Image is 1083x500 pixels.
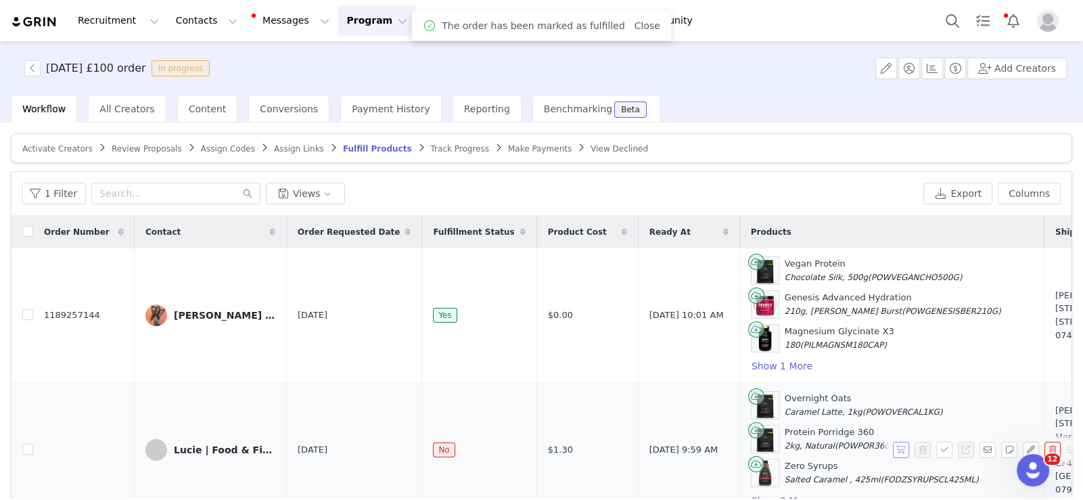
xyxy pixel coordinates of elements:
div: [PERSON_NAME] PT [174,310,275,321]
span: View Declined [591,144,648,154]
button: Program [338,5,415,36]
img: Product Image [752,392,779,419]
span: Assign Codes [201,144,255,154]
button: 1 Filter [22,183,86,204]
span: Assign Links [274,144,324,154]
div: Magnesium Glycinate X3 [785,325,894,351]
span: Chocolate Silk, 500g [785,273,868,282]
span: Contact [145,226,181,238]
span: Order Number [44,226,110,238]
span: Track Progress [430,144,488,154]
span: No [433,442,455,457]
button: Export [923,183,992,204]
span: Content [189,104,227,114]
a: [PERSON_NAME] PT [145,304,275,326]
button: Recruitment [70,5,167,36]
span: 210g, [PERSON_NAME] Burst [785,306,902,316]
div: Zero Syrups [785,459,979,486]
button: Reporting [490,5,574,36]
a: Tasks [968,5,998,36]
span: $1.30 [548,443,573,457]
span: Fulfillment Status [433,226,514,238]
h3: [DATE] £100 order [46,60,146,76]
span: Caramel Latte, 1kg [785,407,862,417]
img: Product Image [752,257,779,284]
span: Workflow [22,104,66,114]
span: (POWGENESISBER210G) [902,306,1000,316]
span: Fulfill Products [343,144,412,154]
span: (POWOVERCAL1KG) [862,407,943,417]
span: Products [751,226,791,238]
img: grin logo [11,16,58,28]
button: Show 1 More [751,358,813,374]
span: Payment History [352,104,430,114]
div: Genesis Advanced Hydration [785,291,1001,317]
div: Protein Porridge 360 [785,426,924,452]
div: Vegan Protein [785,257,963,283]
span: Send Email [980,442,1001,458]
button: Add Creators [967,58,1067,79]
span: [object Object] [24,60,215,76]
button: Notifications [998,5,1028,36]
span: Activate Creators [22,144,93,154]
a: Lucie | Food & Fitness [145,439,275,461]
img: placeholder-profile.jpg [1037,10,1059,32]
span: (PILMAGNSM180CAP) [800,340,887,350]
div: Overnight Oats [785,392,943,418]
span: Conversions [260,104,318,114]
button: Profile [1029,10,1072,32]
a: Brands [575,5,628,36]
a: Community [630,5,707,36]
span: In progress [152,60,210,76]
span: [DATE] [298,443,327,457]
img: Product Image [752,291,779,318]
a: Close [635,20,660,31]
span: [DATE] 10:01 AM [649,309,724,322]
button: Search [938,5,967,36]
span: (POWVEGANCHO500G) [868,273,962,282]
button: Columns [998,183,1061,204]
input: Search... [91,183,260,204]
span: Reporting [464,104,510,114]
span: Benchmarking [544,104,612,114]
span: Yes [433,308,457,323]
span: Salted Caramel , 425ml [785,475,881,484]
button: Contacts [168,5,246,36]
span: 2kg, Natural [785,441,835,451]
span: (POWPOR360ORI2KG) [835,441,924,451]
span: Review Proposals [112,144,182,154]
img: Product Image [752,426,779,453]
div: Beta [621,106,640,114]
span: Order Requested Date [298,226,400,238]
img: 3eedbd26-2d8c-471b-8bbc-1bcba16ca413.jpg [145,304,167,326]
span: Ready At [649,226,691,238]
button: Content [416,5,490,36]
span: All Creators [99,104,154,114]
button: Messages [246,5,338,36]
span: Product Cost [548,226,607,238]
span: Make Payments [508,144,572,154]
span: $0.00 [548,309,573,322]
span: (FODZSYRUPSCL425ML) [880,475,978,484]
img: Product Image [752,325,779,352]
span: 12 [1044,454,1060,465]
span: The order has been marked as fulfilled [442,19,625,33]
img: Product Image [752,459,779,486]
span: 180 [785,340,800,350]
span: 1189257144 [44,309,100,322]
span: [DATE] 9:59 AM [649,443,718,457]
i: icon: search [243,189,252,198]
span: [DATE] [298,309,327,322]
div: Lucie | Food & Fitness [174,445,275,455]
iframe: Intercom live chat [1017,454,1049,486]
button: Views [266,183,345,204]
